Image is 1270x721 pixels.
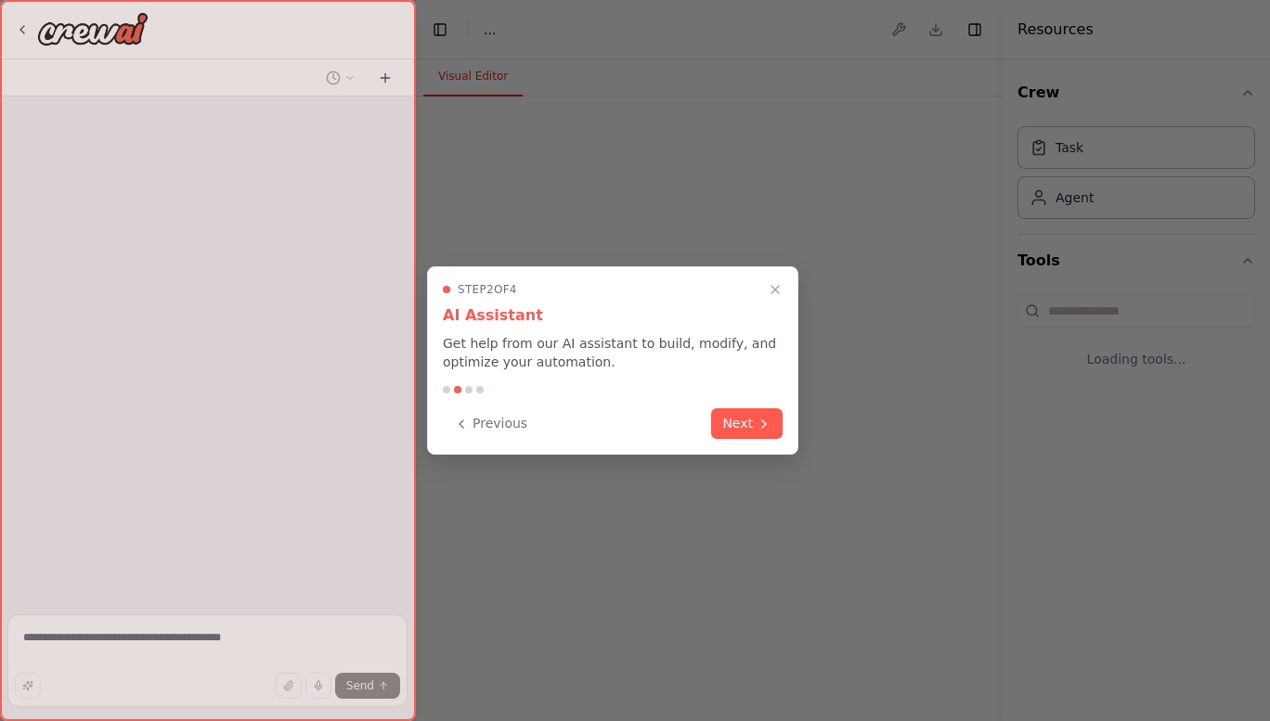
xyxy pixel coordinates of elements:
[764,278,786,301] button: Close walkthrough
[443,408,538,439] button: Previous
[443,334,783,371] p: Get help from our AI assistant to build, modify, and optimize your automation.
[711,408,783,439] button: Next
[458,282,517,297] span: Step 2 of 4
[427,17,453,43] button: Hide left sidebar
[443,304,783,327] h3: AI Assistant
